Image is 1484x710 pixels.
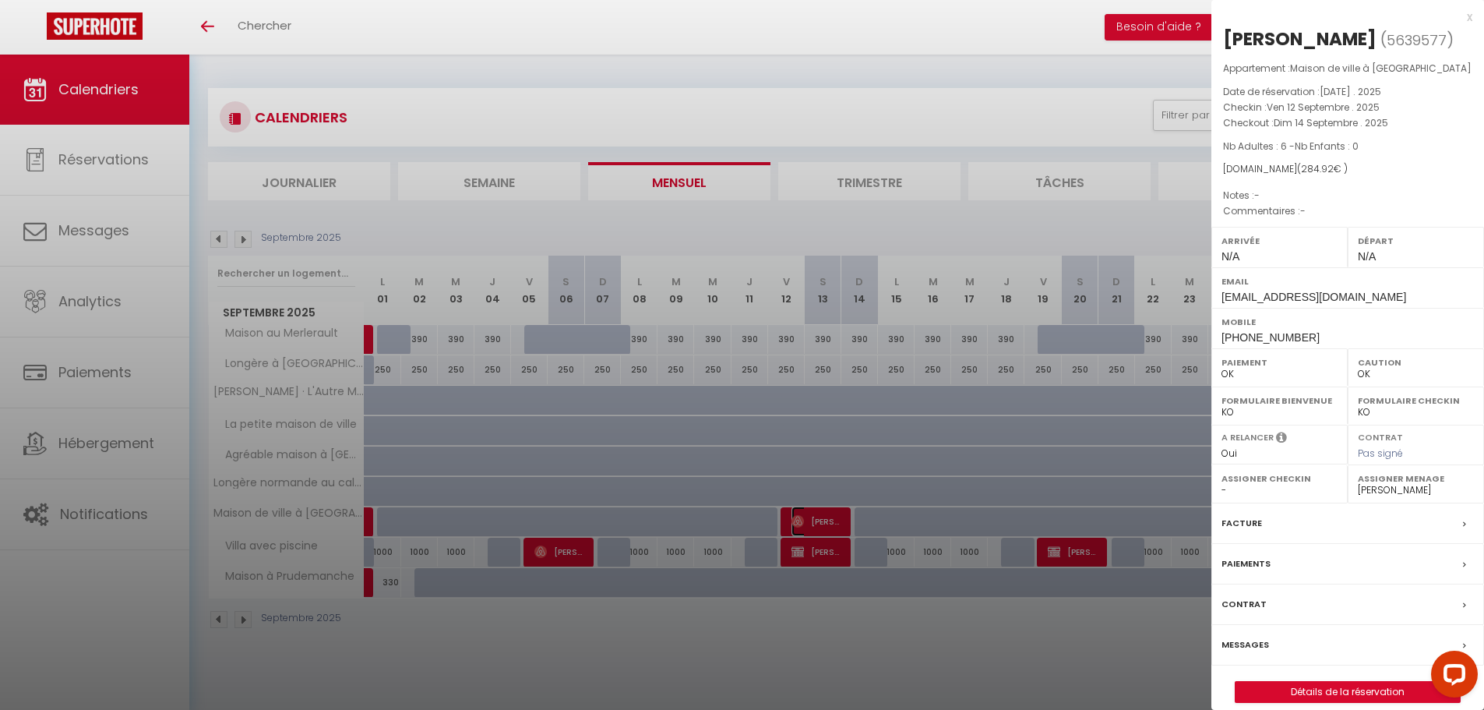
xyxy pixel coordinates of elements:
[1221,274,1474,289] label: Email
[1221,314,1474,330] label: Mobile
[1295,140,1359,153] span: Nb Enfants : 0
[1221,556,1271,572] label: Paiements
[1358,250,1376,263] span: N/A
[1223,140,1359,153] span: Nb Adultes : 6 -
[1276,431,1287,448] i: Sélectionner OUI si vous souhaiter envoyer les séquences de messages post-checkout
[1223,203,1472,219] p: Commentaires :
[1274,116,1388,129] span: Dim 14 Septembre . 2025
[1211,8,1472,26] div: x
[1221,431,1274,444] label: A relancer
[1235,681,1461,703] button: Détails de la réservation
[1254,189,1260,202] span: -
[1223,84,1472,100] p: Date de réservation :
[1221,331,1320,344] span: [PHONE_NUMBER]
[1267,101,1380,114] span: Ven 12 Septembre . 2025
[1223,61,1472,76] p: Appartement :
[1290,62,1472,75] span: Maison de ville à [GEOGRAPHIC_DATA]
[1221,355,1338,370] label: Paiement
[1221,471,1338,486] label: Assigner Checkin
[1358,447,1403,460] span: Pas signé
[1221,393,1338,408] label: Formulaire Bienvenue
[1320,85,1381,98] span: [DATE] . 2025
[1358,471,1474,486] label: Assigner Menage
[1221,596,1267,613] label: Contrat
[1223,115,1472,131] p: Checkout :
[1221,250,1239,263] span: N/A
[1221,233,1338,249] label: Arrivée
[1358,355,1474,370] label: Caution
[1380,29,1454,51] span: ( )
[1358,233,1474,249] label: Départ
[1223,188,1472,203] p: Notes :
[1221,637,1269,653] label: Messages
[1223,26,1376,51] div: [PERSON_NAME]
[1300,204,1306,217] span: -
[1297,162,1348,175] span: ( € )
[1387,30,1447,50] span: 5639577
[1223,162,1472,177] div: [DOMAIN_NAME]
[1221,515,1262,532] label: Facture
[1419,645,1484,710] iframe: LiveChat chat widget
[1358,393,1474,408] label: Formulaire Checkin
[1301,162,1334,175] span: 284.92
[1223,100,1472,115] p: Checkin :
[1235,682,1460,702] a: Détails de la réservation
[1358,431,1403,441] label: Contrat
[1221,291,1406,303] span: [EMAIL_ADDRESS][DOMAIN_NAME]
